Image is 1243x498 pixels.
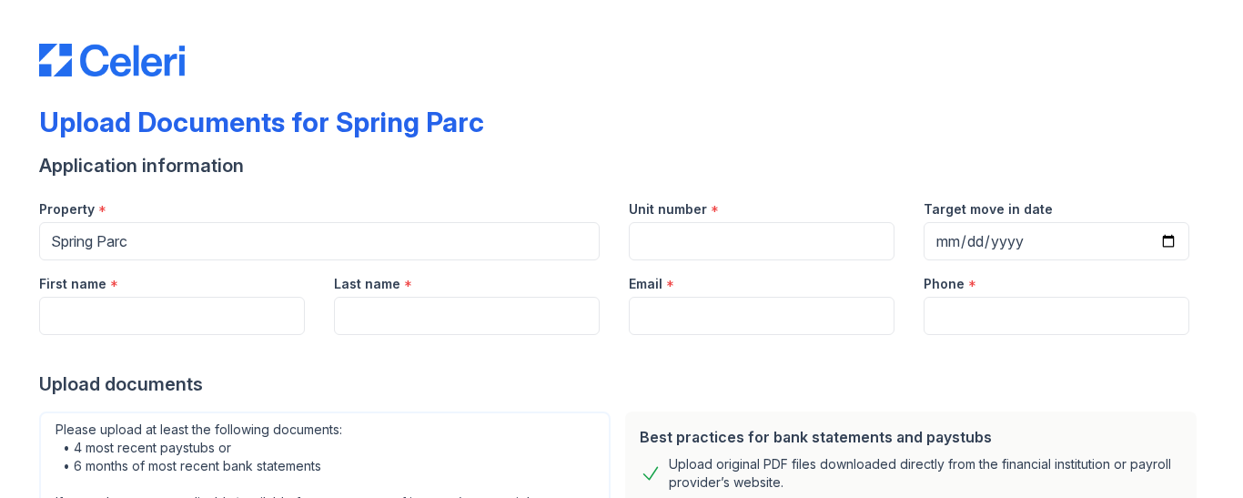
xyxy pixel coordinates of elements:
label: Phone [924,275,965,293]
img: CE_Logo_Blue-a8612792a0a2168367f1c8372b55b34899dd931a85d93a1a3d3e32e68fde9ad4.png [39,44,185,76]
label: First name [39,275,106,293]
div: Application information [39,153,1204,178]
div: Upload Documents for Spring Parc [39,106,484,138]
label: Email [629,275,662,293]
div: Upload documents [39,371,1204,397]
label: Unit number [629,200,707,219]
div: Best practices for bank statements and paystubs [640,426,1182,448]
label: Target move in date [924,200,1053,219]
div: Upload original PDF files downloaded directly from the financial institution or payroll provider’... [669,455,1182,492]
label: Property [39,200,95,219]
label: Last name [334,275,400,293]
